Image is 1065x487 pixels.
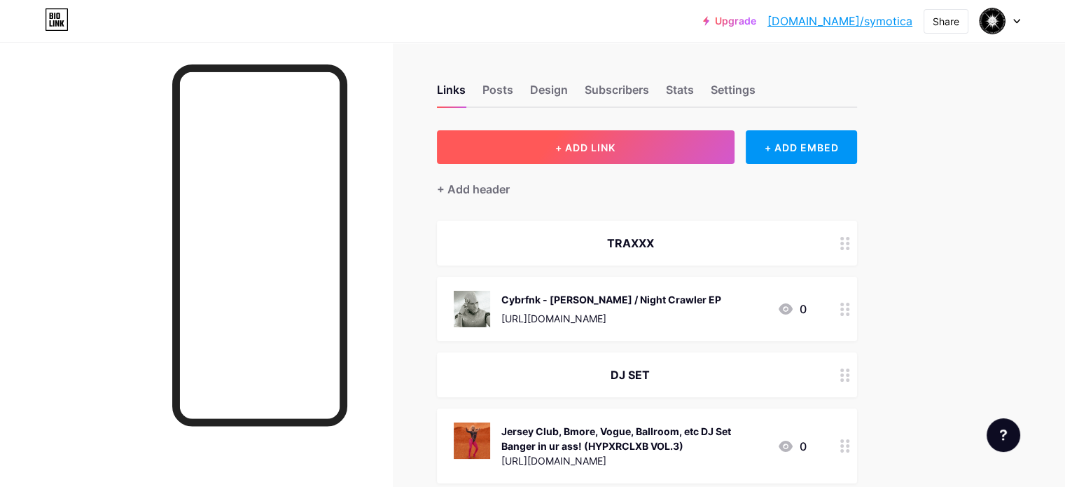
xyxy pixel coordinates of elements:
[711,81,756,107] div: Settings
[454,235,807,252] div: TRAXXX
[437,130,735,164] button: + ADD LINK
[454,366,807,383] div: DJ SET
[501,292,721,307] div: Cybrfnk - [PERSON_NAME] / Night Crawler EP
[437,81,466,107] div: Links
[666,81,694,107] div: Stats
[454,291,490,327] img: Cybrfnk - Ai Yukusa / Night Crawler EP
[777,438,807,455] div: 0
[437,181,510,198] div: + Add header
[454,423,490,459] img: Jersey Club, Bmore, Vogue, Ballroom, etc DJ Set Banger in ur ass! (HYPXRCLXB VOL.3)
[746,130,857,164] div: + ADD EMBED
[703,15,756,27] a: Upgrade
[482,81,513,107] div: Posts
[933,14,959,29] div: Share
[555,142,615,153] span: + ADD LINK
[530,81,568,107] div: Design
[585,81,649,107] div: Subscribers
[501,424,766,453] div: Jersey Club, Bmore, Vogue, Ballroom, etc DJ Set Banger in ur ass! (HYPXRCLXB VOL.3)
[979,8,1005,34] img: Indy Air
[501,311,721,326] div: [URL][DOMAIN_NAME]
[501,453,766,468] div: [URL][DOMAIN_NAME]
[777,301,807,317] div: 0
[767,13,912,29] a: [DOMAIN_NAME]/symotica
